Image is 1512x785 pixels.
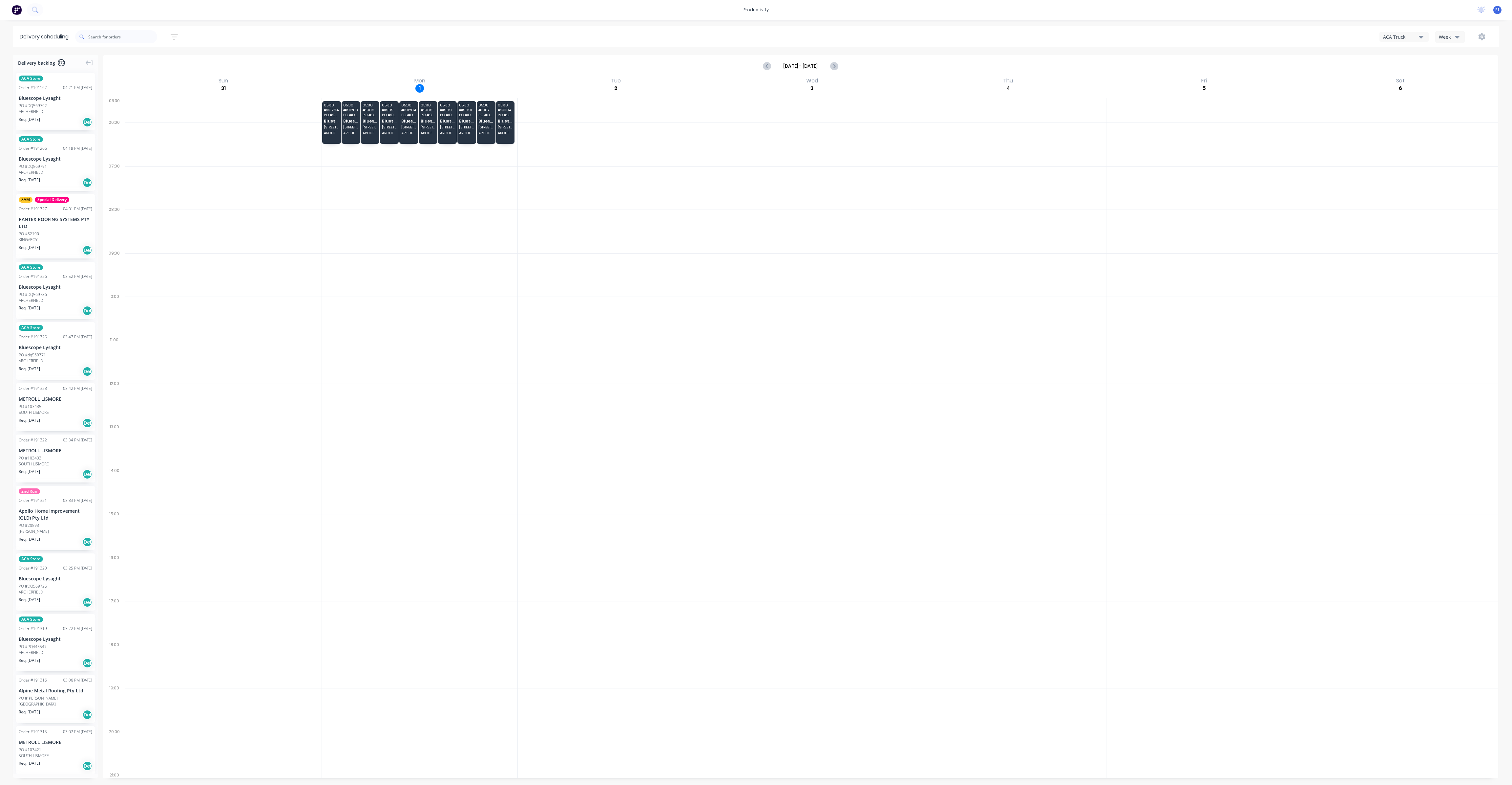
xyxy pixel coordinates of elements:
div: ARCHERFIELD [19,358,92,364]
span: # 191104 [498,108,513,112]
div: 03:47 PM [DATE] [63,334,92,340]
div: 03:22 PM [DATE] [63,626,92,632]
span: 05:30 [343,103,358,107]
span: ARCHERFIELD [324,131,339,135]
span: PO # DQ569642 [401,113,416,117]
span: # 190557 [382,108,397,112]
div: ARCHERFIELD [19,589,92,595]
div: Order # 191323 [19,386,47,392]
span: Bluescope Lysaght [363,119,377,123]
span: 05:30 [440,103,455,107]
span: Bluescope Lysaght [343,119,358,123]
div: Order # 191320 [19,565,47,571]
span: # 190612 [421,108,435,112]
div: ARCHERFIELD [19,298,92,303]
div: Del [82,418,92,428]
div: Sat [1394,78,1407,84]
div: PO #103435 [19,404,41,410]
div: 10:00 [103,293,125,336]
div: 31 [219,84,228,93]
div: Del [82,469,92,479]
div: 19:00 [103,684,125,728]
span: Req. [DATE] [19,536,40,542]
div: 03:06 PM [DATE] [63,677,92,683]
div: 3 [808,84,816,93]
span: Req. [DATE] [19,177,40,183]
div: 14:00 [103,467,125,510]
button: Week [1435,31,1465,43]
span: PO # DQ569585 [440,113,455,117]
span: Bluescope Lysaght [382,119,397,123]
div: Del [82,658,92,668]
img: Factory [12,5,22,15]
div: Del [82,117,92,127]
span: ARCHERFIELD [421,131,435,135]
span: ARCHERFIELD [459,131,474,135]
div: Bluescope Lysaght [19,283,92,290]
div: Mon [412,78,427,84]
div: 03:25 PM [DATE] [63,565,92,571]
div: PANTEX ROOFING SYSTEMS PTY LTD [19,216,92,230]
div: 4 [1004,84,1012,93]
div: ARCHERFIELD [19,109,92,115]
div: 16:00 [103,554,125,597]
div: Apollo Home Improvement (QLD) Pty Ltd [19,507,92,521]
div: PO #DQ569791 [19,164,47,169]
span: Req. [DATE] [19,469,40,475]
span: # 191203 [343,108,358,112]
div: Del [82,761,92,771]
span: Req. [DATE] [19,245,40,251]
div: Wed [804,78,820,84]
div: Delivery scheduling [13,26,75,47]
div: Order # 191322 [19,437,47,443]
span: Req. [DATE] [19,658,40,663]
span: PO # DQ569685 [343,113,358,117]
div: METROLL LISMORE [19,739,92,746]
span: PO # DQ569445 [459,113,474,117]
span: # 191204 [401,108,416,112]
span: PO # DQ569501 [363,113,377,117]
div: 09:00 [103,249,125,293]
span: ACA Store [19,556,43,562]
div: 21:00 [103,771,125,779]
span: ARCHERFIELD [498,131,513,135]
span: [STREET_ADDRESS][PERSON_NAME] (STORE) [401,125,416,129]
span: [STREET_ADDRESS][PERSON_NAME] (STORE) [440,125,455,129]
div: SOUTH LISMORE [19,461,92,467]
div: Del [82,367,92,376]
span: Req. [DATE] [19,305,40,311]
div: PO #20593 [19,523,39,528]
span: Special Delivery [35,197,69,203]
div: 03:52 PM [DATE] [63,274,92,280]
span: Req. [DATE] [19,417,40,423]
span: 05:30 [401,103,416,107]
div: 20:00 [103,728,125,771]
div: 17:00 [103,597,125,640]
span: 2nd Run [19,488,40,494]
div: Week [1439,34,1458,40]
div: Fri [1199,78,1209,84]
div: 03:34 PM [DATE] [63,437,92,443]
span: [STREET_ADDRESS][PERSON_NAME] (STORE) [324,125,339,129]
div: Del [82,245,92,255]
div: Del [82,537,92,547]
span: 05:30 [363,103,377,107]
div: PO #DQ569726 [19,583,47,589]
span: ACA Store [19,264,43,270]
span: [STREET_ADDRESS][PERSON_NAME] (STORE) [498,125,513,129]
span: Bluescope Lysaght [421,119,435,123]
span: 05:30 [324,103,339,107]
span: ARCHERFIELD [363,131,377,135]
span: 05:30 [459,103,474,107]
span: # 190748 [478,108,493,112]
div: PO #[PERSON_NAME] [19,695,58,701]
div: Order # 191321 [19,498,47,504]
div: [GEOGRAPHIC_DATA] [19,701,92,707]
div: 04:01 PM [DATE] [63,206,92,212]
div: Del [82,178,92,188]
div: Bluescope Lysaght [19,155,92,162]
div: 03:07 PM [DATE] [63,729,92,735]
span: Bluescope Lysaght [440,119,455,123]
div: PO #dq569771 [19,352,46,358]
span: PO # DQ569623 [498,113,513,117]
